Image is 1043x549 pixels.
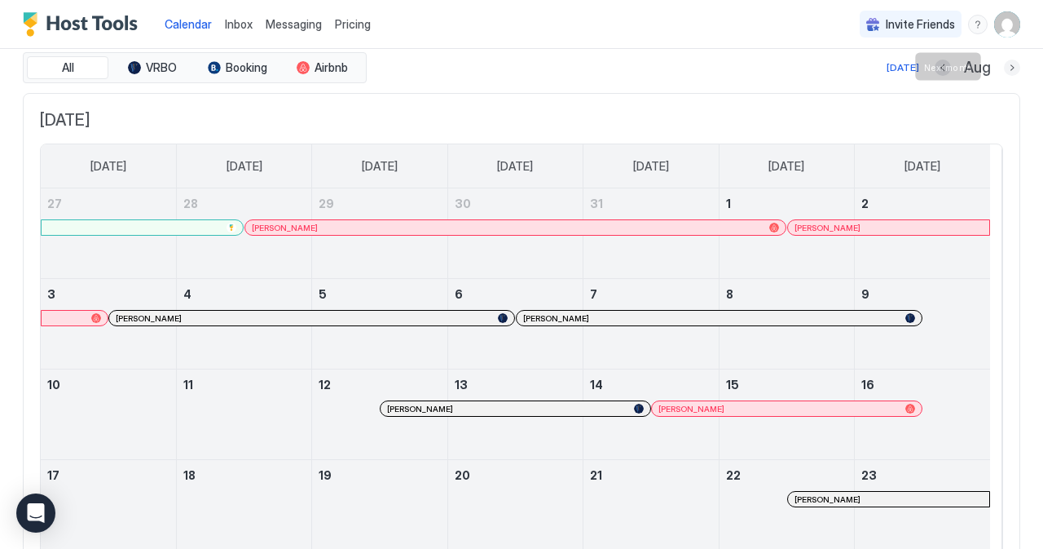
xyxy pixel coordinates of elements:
span: Messaging [266,17,322,31]
span: [DATE] [40,110,1003,131]
span: [DATE] [362,159,398,174]
a: July 29, 2025 [312,188,447,219]
span: 17 [47,468,59,482]
a: Calendar [165,15,212,33]
span: 3 [47,287,55,301]
div: [PERSON_NAME] [387,404,643,414]
div: [PERSON_NAME] [252,223,779,233]
span: 11 [183,378,193,392]
td: August 13, 2025 [447,370,583,460]
div: [PERSON_NAME] [658,404,914,414]
a: July 31, 2025 [583,188,718,219]
a: August 14, 2025 [583,370,718,400]
a: July 30, 2025 [448,188,583,219]
td: August 7, 2025 [583,279,719,370]
span: [DATE] [497,159,533,174]
a: Sunday [74,144,143,188]
span: 6 [455,287,463,301]
button: [DATE] [884,58,922,77]
button: VRBO [112,56,193,79]
span: 23 [861,468,877,482]
a: August 9, 2025 [855,279,990,309]
button: All [27,56,108,79]
td: August 10, 2025 [41,370,176,460]
span: 30 [455,197,471,210]
span: 15 [726,378,739,392]
span: [DATE] [90,159,126,174]
span: 13 [455,378,468,392]
td: August 15, 2025 [719,370,854,460]
span: 9 [861,287,869,301]
div: [PERSON_NAME] [116,313,508,324]
a: August 17, 2025 [41,460,176,490]
td: August 4, 2025 [176,279,311,370]
a: August 10, 2025 [41,370,176,400]
a: August 20, 2025 [448,460,583,490]
td: August 11, 2025 [176,370,311,460]
span: 28 [183,197,198,210]
div: Open Intercom Messenger [16,494,55,533]
a: July 28, 2025 [177,188,311,219]
span: 21 [590,468,602,482]
a: Inbox [225,15,253,33]
div: tab-group [23,52,367,83]
span: [PERSON_NAME] [794,494,860,505]
a: August 4, 2025 [177,279,311,309]
a: July 27, 2025 [41,188,176,219]
a: August 19, 2025 [312,460,447,490]
span: 16 [861,378,874,392]
td: August 3, 2025 [41,279,176,370]
span: [PERSON_NAME] [523,313,589,324]
td: July 31, 2025 [583,188,719,279]
a: Tuesday [345,144,414,188]
a: Host Tools Logo [23,12,145,37]
td: August 16, 2025 [855,370,990,460]
span: 31 [590,197,603,210]
td: August 8, 2025 [719,279,854,370]
a: August 18, 2025 [177,460,311,490]
td: August 5, 2025 [312,279,447,370]
span: 22 [726,468,741,482]
span: Inbox [225,17,253,31]
a: August 7, 2025 [583,279,718,309]
span: 7 [590,287,597,301]
span: 1 [726,197,731,210]
span: 27 [47,197,62,210]
td: July 30, 2025 [447,188,583,279]
span: 4 [183,287,191,301]
div: [PERSON_NAME] [794,494,983,505]
div: User profile [994,11,1020,38]
a: Wednesday [481,144,549,188]
div: [PERSON_NAME] [794,223,983,233]
button: Airbnb [281,56,363,79]
span: [DATE] [768,159,804,174]
span: [DATE] [904,159,940,174]
a: Friday [752,144,821,188]
span: 20 [455,468,470,482]
a: August 11, 2025 [177,370,311,400]
a: August 6, 2025 [448,279,583,309]
span: 5 [319,287,327,301]
a: Saturday [888,144,957,188]
span: Airbnb [315,60,348,75]
div: [DATE] [887,60,919,75]
span: All [62,60,74,75]
span: [PERSON_NAME] [794,223,860,233]
a: August 1, 2025 [720,188,854,219]
a: August 5, 2025 [312,279,447,309]
span: 12 [319,378,331,392]
span: 18 [183,468,196,482]
span: [PERSON_NAME] [116,313,182,324]
span: [PERSON_NAME] [658,404,724,414]
td: August 2, 2025 [855,188,990,279]
div: [PERSON_NAME] [523,313,915,324]
span: Booking [226,60,267,75]
a: August 16, 2025 [855,370,990,400]
a: August 12, 2025 [312,370,447,400]
a: Monday [210,144,279,188]
a: August 2, 2025 [855,188,990,219]
td: August 14, 2025 [583,370,719,460]
div: menu [968,15,988,34]
span: Next month [924,61,971,73]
